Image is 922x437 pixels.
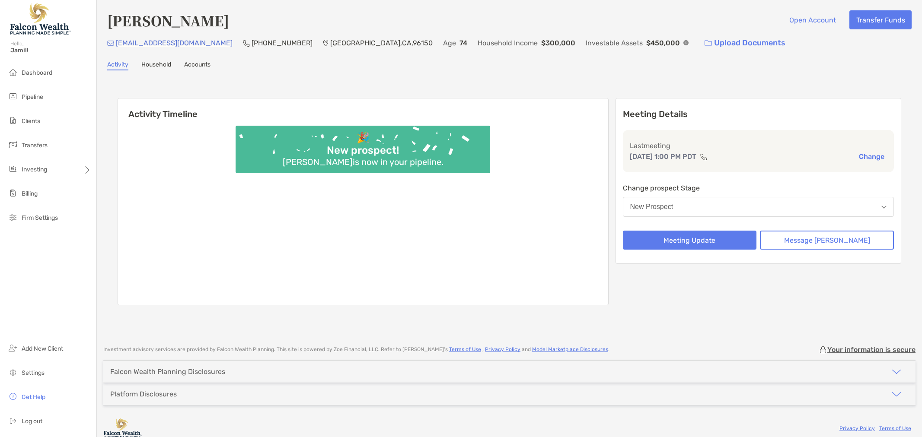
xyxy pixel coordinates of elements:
[586,38,643,48] p: Investable Assets
[881,206,887,209] img: Open dropdown arrow
[646,38,680,48] p: $450,000
[623,231,757,250] button: Meeting Update
[485,346,520,352] a: Privacy Policy
[891,367,902,377] img: icon arrow
[103,346,609,353] p: Investment advisory services are provided by Falcon Wealth Planning . This site is powered by Zoe...
[827,345,916,354] p: Your information is secure
[353,132,373,144] div: 🎉
[323,144,402,157] div: New prospect!
[107,41,114,46] img: Email Icon
[8,139,18,150] img: transfers icon
[782,10,842,29] button: Open Account
[116,38,233,48] p: [EMAIL_ADDRESS][DOMAIN_NAME]
[8,91,18,101] img: pipeline icon
[141,61,171,70] a: Household
[891,389,902,399] img: icon arrow
[330,38,433,48] p: [GEOGRAPHIC_DATA] , CA , 96150
[630,203,673,211] div: New Prospect
[856,152,887,161] button: Change
[22,142,48,149] span: Transfers
[107,61,128,70] a: Activity
[8,367,18,377] img: settings icon
[699,34,791,52] a: Upload Documents
[459,38,467,48] p: 74
[8,188,18,198] img: billing icon
[22,214,58,222] span: Firm Settings
[8,415,18,426] img: logout icon
[22,93,43,101] span: Pipeline
[879,425,911,431] a: Terms of Use
[22,117,40,125] span: Clients
[478,38,538,48] p: Household Income
[110,390,177,398] div: Platform Disclosures
[184,61,211,70] a: Accounts
[623,197,894,217] button: New Prospect
[449,346,481,352] a: Terms of Use
[236,126,490,166] img: Confetti
[8,115,18,126] img: clients icon
[118,98,608,119] h6: Activity Timeline
[22,418,42,425] span: Log out
[630,151,696,162] p: [DATE] 1:00 PM PDT
[22,369,45,377] span: Settings
[10,3,71,35] img: Falcon Wealth Planning Logo
[10,47,91,54] span: Jamil!
[705,40,712,46] img: button icon
[623,109,894,120] p: Meeting Details
[243,40,250,47] img: Phone Icon
[700,153,708,160] img: communication type
[22,345,63,352] span: Add New Client
[107,10,229,30] h4: [PERSON_NAME]
[623,183,894,193] p: Change prospect Stage
[839,425,875,431] a: Privacy Policy
[22,393,45,401] span: Get Help
[252,38,313,48] p: [PHONE_NUMBER]
[22,190,38,197] span: Billing
[849,10,912,29] button: Transfer Funds
[443,38,456,48] p: Age
[532,346,608,352] a: Model Marketplace Disclosures
[8,212,18,222] img: firm-settings icon
[760,231,894,250] button: Message [PERSON_NAME]
[8,391,18,402] img: get-help icon
[683,40,689,45] img: Info Icon
[541,38,575,48] p: $300,000
[323,40,329,47] img: Location Icon
[110,367,225,376] div: Falcon Wealth Planning Disclosures
[8,67,18,77] img: dashboard icon
[22,166,47,173] span: Investing
[279,157,447,167] div: [PERSON_NAME] is now in your pipeline.
[8,343,18,353] img: add_new_client icon
[8,164,18,174] img: investing icon
[22,69,52,76] span: Dashboard
[630,140,887,151] p: Last meeting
